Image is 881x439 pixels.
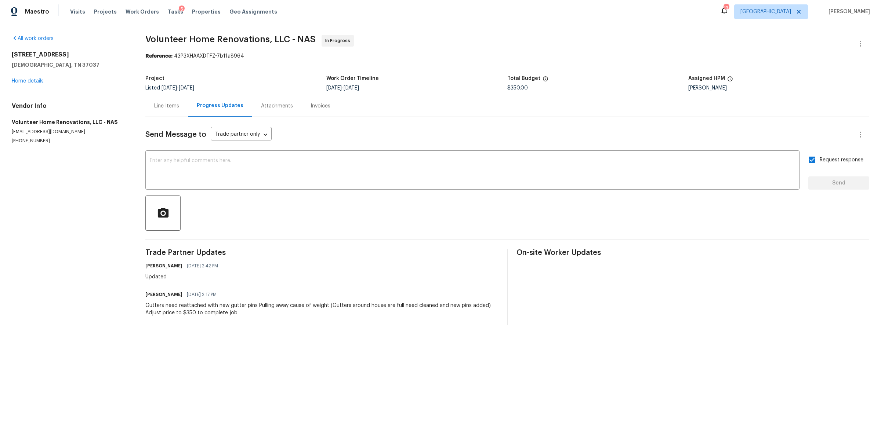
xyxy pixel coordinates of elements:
h5: Work Order Timeline [326,76,379,81]
div: 13 [724,4,729,12]
div: Progress Updates [197,102,243,109]
span: Trade Partner Updates [145,249,498,256]
div: Invoices [311,102,330,110]
span: [DATE] [344,85,359,91]
h5: Project [145,76,164,81]
h6: [PERSON_NAME] [145,262,182,270]
span: Geo Assignments [229,8,277,15]
span: Work Orders [126,8,159,15]
span: [DATE] 2:17 PM [187,291,217,298]
span: [DATE] [326,85,342,91]
div: 5 [179,6,185,13]
div: Updated [145,273,222,281]
span: Projects [94,8,117,15]
span: Visits [70,8,85,15]
div: [PERSON_NAME] [688,85,869,91]
div: 43P3XHAAXDTFZ-7b11a8964 [145,52,869,60]
span: Request response [820,156,863,164]
span: $350.00 [507,85,528,91]
span: [PERSON_NAME] [826,8,870,15]
h5: [DEMOGRAPHIC_DATA], TN 37037 [12,61,128,69]
span: [DATE] 2:42 PM [187,262,218,270]
span: On-site Worker Updates [516,249,869,256]
span: - [162,85,194,91]
h4: Vendor Info [12,102,128,110]
div: Trade partner only [211,129,272,141]
h6: [PERSON_NAME] [145,291,182,298]
span: [DATE] [179,85,194,91]
span: - [326,85,359,91]
a: Home details [12,78,44,84]
p: [PHONE_NUMBER] [12,138,128,144]
h2: [STREET_ADDRESS] [12,51,128,58]
span: [GEOGRAPHIC_DATA] [740,8,791,15]
span: Listed [145,85,194,91]
span: The total cost of line items that have been proposed by Opendoor. This sum includes line items th... [543,76,548,85]
a: All work orders [12,36,54,41]
span: In Progress [325,37,353,44]
h5: Assigned HPM [688,76,725,81]
span: Maestro [25,8,49,15]
span: The hpm assigned to this work order. [727,76,733,85]
b: Reference: [145,54,173,59]
div: Attachments [261,102,293,110]
span: [DATE] [162,85,177,91]
div: Gutters need reattached with new gutter pins Pulling away cause of weight (Gutters around house a... [145,302,498,317]
p: [EMAIL_ADDRESS][DOMAIN_NAME] [12,129,128,135]
span: Send Message to [145,131,206,138]
span: Properties [192,8,221,15]
span: Tasks [168,9,183,14]
h5: Volunteer Home Renovations, LLC - NAS [12,118,128,126]
div: Line Items [154,102,179,110]
span: Volunteer Home Renovations, LLC - NAS [145,35,316,44]
h5: Total Budget [507,76,540,81]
